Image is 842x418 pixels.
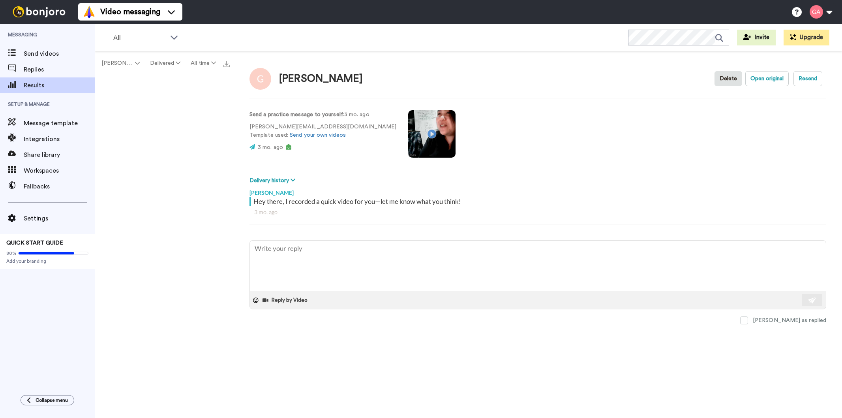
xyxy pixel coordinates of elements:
div: Hey there, I recorded a quick video for you—let me know what you think! [253,197,824,206]
span: Message template [24,119,95,128]
button: Delete [714,71,742,86]
button: Delivered [145,56,186,70]
button: Upgrade [784,30,829,45]
span: All [113,33,166,43]
div: 3 mo. ago [254,208,821,216]
img: bj-logo-header-white.svg [9,6,69,17]
span: Settings [24,214,95,223]
strong: Send a practice message to yourself [249,112,343,117]
button: Reply by Video [262,294,310,306]
span: Workspaces [24,166,95,175]
span: Video messaging [100,6,160,17]
span: [PERSON_NAME] [101,59,133,67]
span: Share library [24,150,95,160]
span: QUICK START GUIDE [6,240,63,246]
span: Integrations [24,134,95,144]
button: Export all results that match these filters now. [221,57,232,69]
button: Delivery history [249,176,298,185]
button: Resend [793,71,822,86]
span: Send videos [24,49,95,58]
img: vm-color.svg [83,6,96,18]
button: Invite [737,30,776,45]
span: Results [24,81,95,90]
span: Replies [24,65,95,74]
span: Collapse menu [36,397,68,403]
button: Collapse menu [21,395,74,405]
div: [PERSON_NAME] as replied [753,316,826,324]
img: send-white.svg [808,297,817,303]
button: Open original [745,71,789,86]
img: Image of Gilda [249,68,271,90]
div: [PERSON_NAME] [249,185,826,197]
p: [PERSON_NAME][EMAIL_ADDRESS][DOMAIN_NAME] Template used: [249,123,396,139]
span: Add your branding [6,258,88,264]
span: Fallbacks [24,182,95,191]
div: [PERSON_NAME] [279,73,363,85]
img: export.svg [223,61,230,67]
button: All time [186,56,221,70]
span: 3 mo. ago [258,145,283,150]
a: Send your own videos [290,132,346,138]
span: 80% [6,250,17,256]
p: : 3 mo. ago [249,111,396,119]
button: [PERSON_NAME] [96,56,145,70]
